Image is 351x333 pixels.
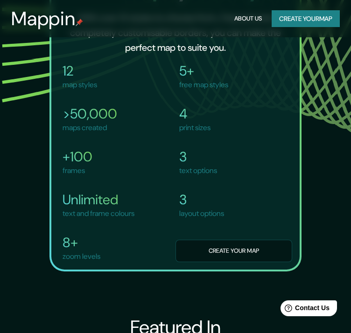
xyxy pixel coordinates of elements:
p: frames [63,165,92,176]
button: Create yourmap [272,10,340,28]
h4: Unlimited [63,191,134,208]
p: layout options [179,208,224,219]
button: About Us [232,10,264,28]
h4: 8+ [63,234,100,251]
iframe: Help widget launcher [268,297,341,323]
h4: >50,000 [63,105,117,122]
h4: 4 [179,105,211,122]
p: print sizes [179,122,211,133]
h4: 5+ [179,62,228,79]
p: free map styles [179,79,228,90]
p: text and frame colours [63,208,134,219]
h4: 3 [179,148,217,165]
h3: Mappin [11,7,76,30]
img: mappin-pin [76,19,83,26]
p: maps created [63,122,117,133]
h4: 3 [179,191,224,208]
p: text options [179,165,217,176]
button: Create your map [175,240,292,263]
p: zoom levels [63,251,100,262]
h4: 12 [63,62,97,79]
p: map styles [63,79,97,90]
h4: +100 [63,148,92,165]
